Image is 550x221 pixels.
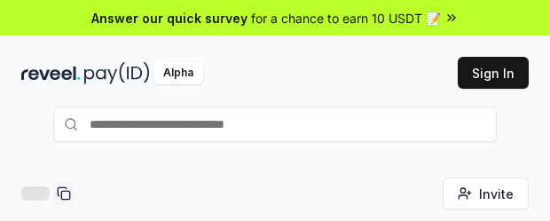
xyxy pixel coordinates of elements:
img: pay_id [84,62,150,84]
div: Alpha [153,62,203,84]
span: Invite [479,185,514,203]
button: Sign In [458,57,529,89]
span: for a chance to earn 10 USDT 📝 [251,9,441,28]
img: reveel_dark [21,62,81,84]
button: Invite [443,178,529,209]
span: Answer our quick survey [91,9,247,28]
